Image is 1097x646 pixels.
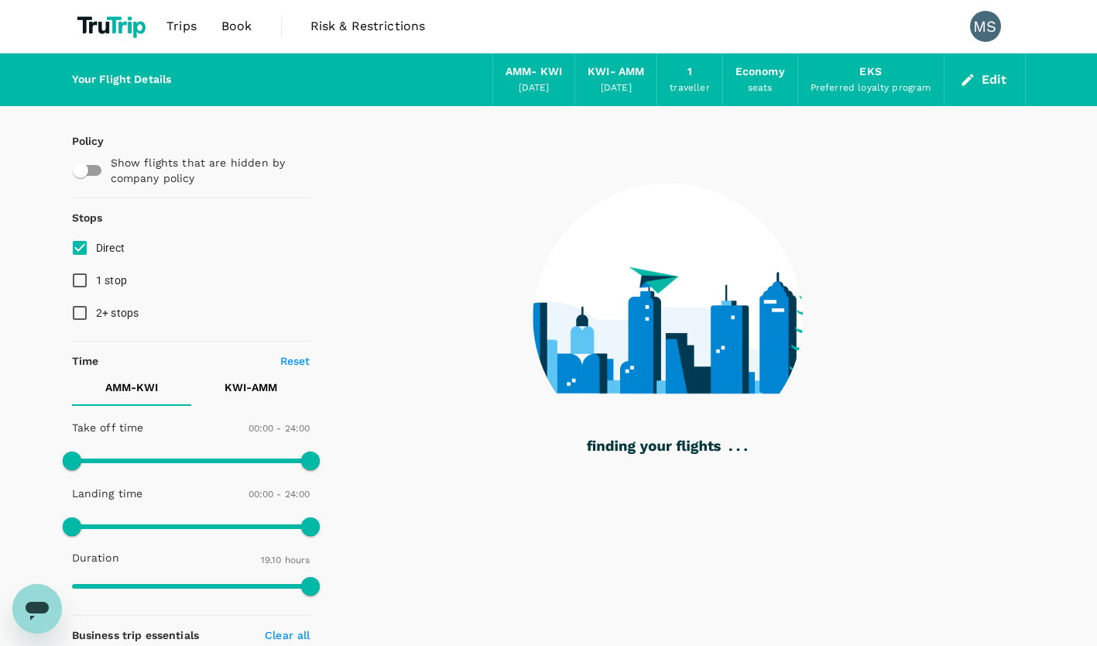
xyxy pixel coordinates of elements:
[587,441,721,455] g: finding your flights
[72,211,103,224] strong: Stops
[105,380,158,395] p: AMM - KWI
[72,420,144,435] p: Take off time
[265,627,310,643] p: Clear all
[729,448,732,451] g: .
[72,486,143,501] p: Landing time
[96,242,125,254] span: Direct
[249,489,310,500] span: 00:00 - 24:00
[601,81,632,96] div: [DATE]
[506,64,562,81] div: AMM - KWI
[670,81,709,96] div: traveller
[249,423,310,434] span: 00:00 - 24:00
[72,133,86,149] p: Policy
[225,380,277,395] p: KWI - AMM
[280,353,310,369] p: Reset
[310,17,426,36] span: Risk & Restrictions
[72,550,119,565] p: Duration
[519,81,550,96] div: [DATE]
[72,629,200,641] strong: Business trip essentials
[859,64,881,81] div: EKS
[811,81,931,96] div: Preferred loyalty program
[72,9,155,43] img: TruTrip logo
[744,448,747,451] g: .
[735,64,785,81] div: Economy
[166,17,197,36] span: Trips
[221,17,252,36] span: Book
[748,81,773,96] div: seats
[736,448,739,451] g: .
[970,11,1001,42] div: MS
[957,67,1013,92] button: Edit
[687,64,692,81] div: 1
[588,64,644,81] div: KWI - AMM
[12,584,62,634] iframe: Button to launch messaging window
[72,353,99,369] p: Time
[96,274,128,287] span: 1 stop
[72,71,172,88] div: Your Flight Details
[96,307,139,319] span: 2+ stops
[261,555,310,565] span: 19.10 hours
[111,155,300,186] p: Show flights that are hidden by company policy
